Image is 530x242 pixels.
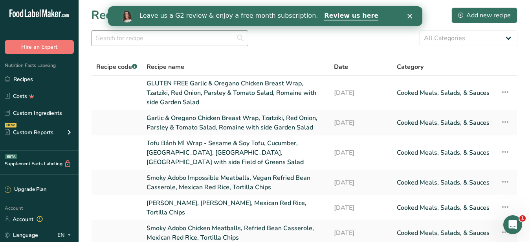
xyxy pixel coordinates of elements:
input: Search for recipe [91,30,248,46]
button: Hire an Expert [5,40,74,54]
a: Garlic & Oregano Chicken Breast Wrap, Tzatziki, Red Onion, Parsley & Tomato Salad, Romaine with s... [147,113,325,132]
span: Recipe code [96,63,137,71]
h1: Recipes (1352) [91,6,174,24]
a: Cooked Meals, Salads, & Sauces [397,113,491,132]
a: Smoky Adobo Impossible Meatballs, Vegan Refried Bean Casserole, Mexican Red Rice, Tortilla Chips [147,173,325,192]
span: Category [397,62,424,72]
div: NEW [5,123,17,127]
a: [DATE] [334,113,387,132]
div: Custom Reports [5,128,53,137]
div: EN [57,230,74,240]
a: Cooked Meals, Salads, & Sauces [397,79,491,107]
a: Cooked Meals, Salads, & Sauces [397,139,491,167]
div: Upgrade Plan [5,186,46,194]
div: BETA [5,154,17,159]
iframe: Intercom live chat [503,215,522,234]
a: [DATE] [334,139,387,167]
div: Close [299,7,307,12]
iframe: Intercom live chat banner [108,6,422,26]
div: Add new recipe [458,11,511,20]
a: [DATE] [334,198,387,217]
a: [DATE] [334,79,387,107]
span: Date [334,62,348,72]
a: Cooked Meals, Salads, & Sauces [397,198,491,217]
a: Language [5,228,38,242]
button: Add new recipe [451,7,517,23]
a: GLUTEN FREE Garlic & Oregano Chicken Breast Wrap, Tzatziki, Red Onion, Parsley & Tomato Salad, Ro... [147,79,325,107]
span: 1 [519,215,526,222]
a: Tofu Bánh Mì Wrap - Sesame & Soy Tofu, Cucumber, [GEOGRAPHIC_DATA], [GEOGRAPHIC_DATA], [GEOGRAPHI... [147,139,325,167]
a: [DATE] [334,173,387,192]
span: Recipe name [147,62,184,72]
a: Cooked Meals, Salads, & Sauces [397,173,491,192]
a: [PERSON_NAME], [PERSON_NAME], Mexican Red Rice, Tortilla Chips [147,198,325,217]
